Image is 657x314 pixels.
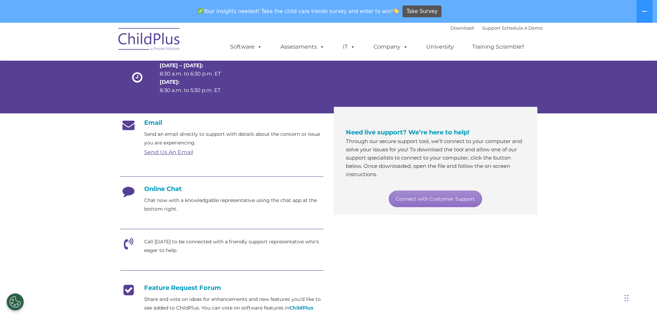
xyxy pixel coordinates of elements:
a: Schedule A Demo [502,25,542,31]
h4: Online Chat [120,185,323,193]
a: Take Survey [402,6,441,18]
strong: [DATE] – [DATE]: [160,62,203,69]
a: Assessments [273,40,331,54]
h4: Email [120,119,323,126]
p: Call [DATE] to be connected with a friendly support representative who's eager to help. [144,237,323,255]
font: | [450,25,542,31]
a: Connect with Customer Support [389,191,482,207]
span: Need live support? We’re here to help! [346,129,469,136]
a: Download [450,25,474,31]
p: 8:30 a.m. to 6:30 p.m. ET 8:30 a.m. to 5:30 p.m. ET [160,61,233,94]
a: Training Scramble!! [465,40,531,54]
img: ChildPlus by Procare Solutions [115,23,184,58]
iframe: Chat Widget [623,281,657,314]
img: ✅ [198,8,203,13]
img: 👏 [394,8,399,13]
a: Send Us An Email [144,149,193,155]
h4: Feature Request Forum [120,284,323,292]
a: Support [482,25,500,31]
button: Cookies Settings [7,293,24,311]
a: Company [367,40,415,54]
a: IT [336,40,362,54]
p: Through our secure support tool, we’ll connect to your computer and solve your issues for you! To... [346,137,525,179]
a: Software [223,40,269,54]
div: Drag [625,288,629,308]
span: Your insights needed! Take the child care trends survey and enter to win! [195,4,402,18]
span: Take Survey [407,6,438,18]
a: University [419,40,461,54]
p: Send an email directly to support with details about the concern or issue you are experiencing. [144,130,323,147]
p: Chat now with a knowledgable representative using the chat app at the bottom right. [144,196,323,213]
strong: [DATE]: [160,79,179,85]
